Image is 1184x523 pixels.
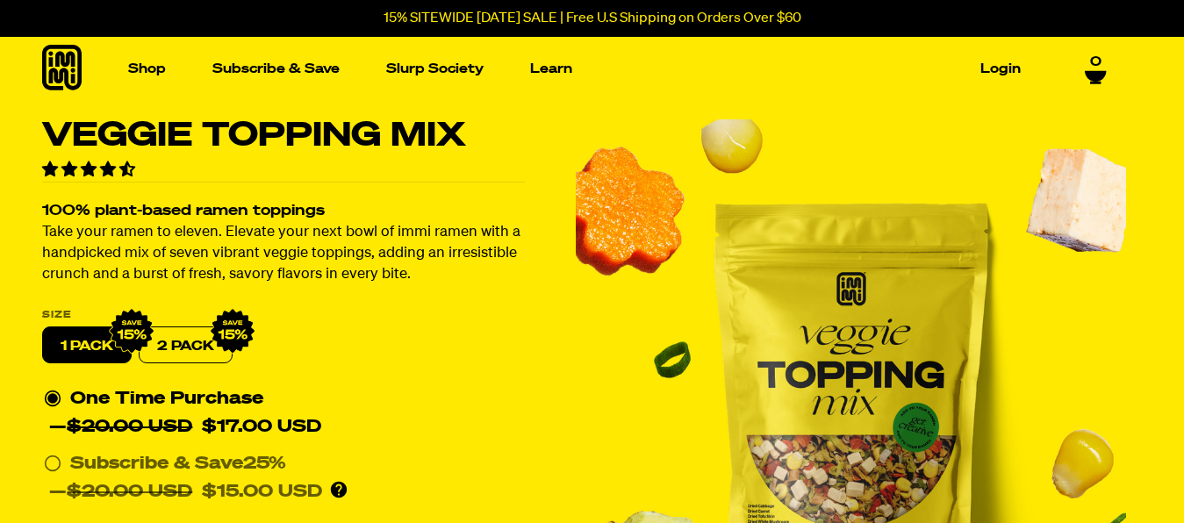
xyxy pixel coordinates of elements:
img: IMG_9632.png [210,309,255,355]
label: 1 PACK [42,327,132,364]
span: 25% [243,455,286,473]
h2: 100% plant-based ramen toppings [42,204,525,219]
del: $20.00 USD [67,484,192,501]
img: IMG_9632.png [109,309,154,355]
div: — [49,478,322,506]
div: Subscribe & Save [70,450,286,478]
span: $15.00 USD [202,484,322,501]
span: $17.00 USD [202,419,321,436]
h1: Veggie Topping Mix [42,119,525,153]
label: Size [42,311,525,320]
span: 0 [1090,54,1101,70]
a: Slurp Society [379,55,491,82]
a: Subscribe & Save [205,55,347,82]
p: 15% SITEWIDE [DATE] SALE | Free U.S Shipping on Orders Over $60 [384,11,801,26]
a: 0 [1085,54,1107,84]
div: One Time Purchase [44,385,523,441]
span: 4.34 stars [42,162,139,178]
a: Learn [523,55,579,82]
a: Login [973,55,1028,82]
del: $20.00 USD [67,419,192,436]
div: — [49,413,321,441]
label: 2 PACK [139,327,233,364]
nav: Main navigation [121,37,1028,101]
p: Take your ramen to eleven. Elevate your next bowl of immi ramen with a handpicked mix of seven vi... [42,223,525,286]
a: Shop [121,55,173,82]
